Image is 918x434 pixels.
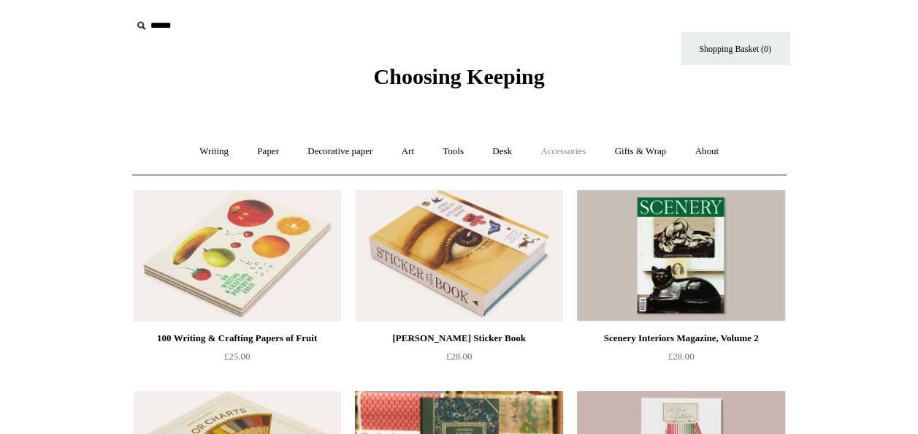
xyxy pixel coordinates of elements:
a: Decorative paper [294,132,386,171]
a: Writing [186,132,242,171]
span: £28.00 [668,351,695,362]
a: Scenery Interiors Magazine, Volume 2 £28.00 [577,330,784,389]
a: Tools [429,132,477,171]
img: 100 Writing & Crafting Papers of Fruit [134,190,341,321]
a: [PERSON_NAME] Sticker Book £28.00 [355,330,562,389]
a: Scenery Interiors Magazine, Volume 2 Scenery Interiors Magazine, Volume 2 [577,190,784,321]
a: About [681,132,732,171]
div: 100 Writing & Crafting Papers of Fruit [137,330,337,347]
span: Choosing Keeping [373,64,544,88]
div: Scenery Interiors Magazine, Volume 2 [581,330,781,347]
div: [PERSON_NAME] Sticker Book [359,330,559,347]
a: 100 Writing & Crafting Papers of Fruit £25.00 [134,330,341,389]
a: Gifts & Wrap [601,132,679,171]
a: Paper [244,132,292,171]
a: Shopping Basket (0) [681,32,790,65]
span: £25.00 [224,351,250,362]
a: Art [389,132,427,171]
a: Choosing Keeping [373,76,544,86]
img: John Derian Sticker Book [355,190,562,321]
img: Scenery Interiors Magazine, Volume 2 [577,190,784,321]
a: John Derian Sticker Book John Derian Sticker Book [355,190,562,321]
a: 100 Writing & Crafting Papers of Fruit 100 Writing & Crafting Papers of Fruit [134,190,341,321]
a: Desk [479,132,525,171]
span: £28.00 [446,351,473,362]
a: Accessories [527,132,599,171]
